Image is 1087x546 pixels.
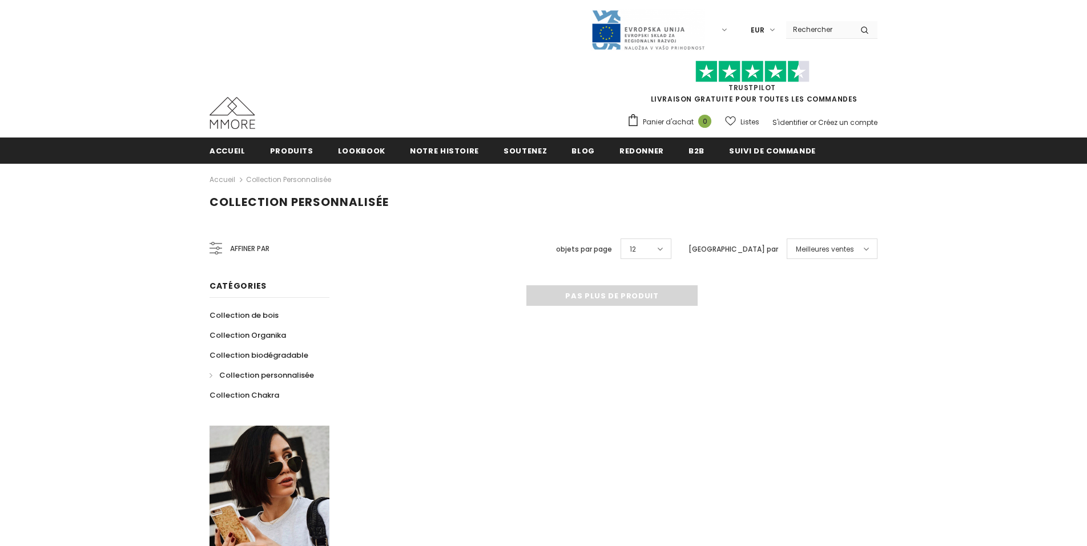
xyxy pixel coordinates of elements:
a: Créez un compte [818,118,877,127]
span: soutenez [504,145,547,156]
img: Cas MMORE [210,97,255,129]
a: Collection personnalisée [246,175,331,184]
img: Javni Razpis [591,9,705,51]
span: 0 [698,115,711,128]
span: Collection Chakra [210,390,279,401]
span: Panier d'achat [643,116,694,128]
a: Collection de bois [210,305,279,325]
span: Lookbook [338,145,385,156]
a: Redonner [619,137,664,163]
span: Blog [571,145,595,156]
a: Blog [571,137,595,163]
span: or [810,118,816,127]
span: Collection personnalisée [219,370,314,381]
span: Produits [270,145,313,156]
a: Accueil [210,137,245,163]
span: Catégories [210,280,267,292]
a: Collection Organika [210,325,286,345]
a: Collection Chakra [210,385,279,405]
a: Javni Razpis [591,25,705,34]
span: B2B [689,145,704,156]
span: Listes [740,116,759,128]
span: Notre histoire [410,145,479,156]
span: Affiner par [230,242,269,255]
label: objets par page [556,244,612,255]
span: EUR [751,25,764,36]
a: Lookbook [338,137,385,163]
a: Collection personnalisée [210,365,314,385]
a: Suivi de commande [729,137,816,163]
span: Collection Organika [210,330,286,341]
a: TrustPilot [728,83,776,92]
span: Collection de bois [210,310,279,321]
a: Collection biodégradable [210,345,308,365]
a: S'identifier [772,118,808,127]
a: Notre histoire [410,137,479,163]
span: Suivi de commande [729,145,816,156]
a: B2B [689,137,704,163]
span: 12 [630,244,636,255]
span: Meilleures ventes [796,244,854,255]
a: soutenez [504,137,547,163]
input: Search Site [786,21,852,38]
span: Accueil [210,145,245,156]
span: Collection biodégradable [210,350,308,361]
label: [GEOGRAPHIC_DATA] par [689,244,778,255]
a: Accueil [210,173,235,187]
a: Listes [725,112,759,132]
span: Collection personnalisée [210,194,389,210]
span: LIVRAISON GRATUITE POUR TOUTES LES COMMANDES [627,66,877,104]
span: Redonner [619,145,664,156]
a: Produits [270,137,313,163]
img: Faites confiance aux étoiles pilotes [695,60,810,83]
a: Panier d'achat 0 [627,114,717,131]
